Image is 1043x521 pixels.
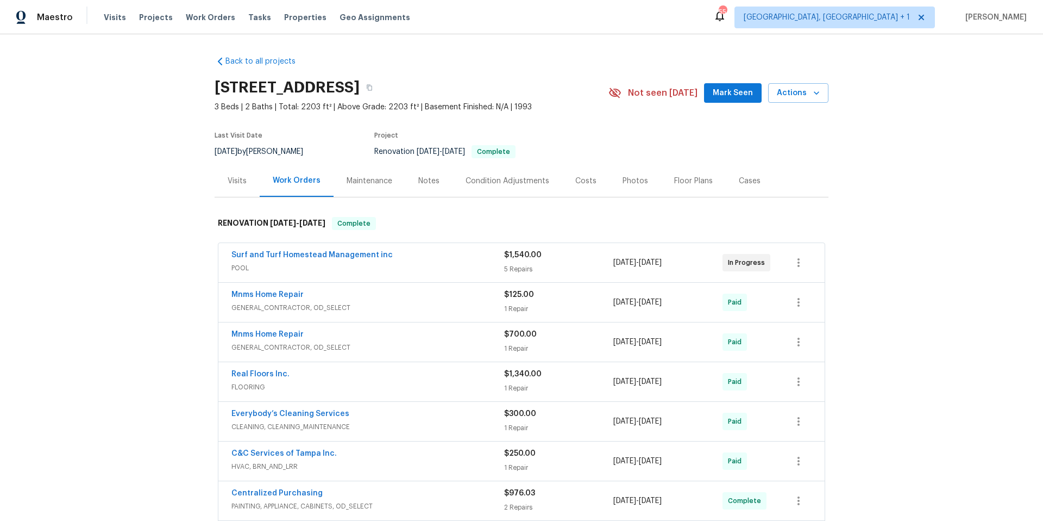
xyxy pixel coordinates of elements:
[231,461,504,472] span: HVAC, BRN_AND_LRR
[473,148,514,155] span: Complete
[739,176,761,187] div: Cases
[613,418,636,425] span: [DATE]
[728,297,746,308] span: Paid
[639,378,662,386] span: [DATE]
[139,12,173,23] span: Projects
[37,12,73,23] span: Maestro
[231,410,349,418] a: Everybody’s Cleaning Services
[613,297,662,308] span: -
[231,342,504,353] span: GENERAL_CONTRACTOR, OD_SELECT
[284,12,326,23] span: Properties
[613,338,636,346] span: [DATE]
[504,489,535,497] span: $976.03
[374,148,516,156] span: Renovation
[777,86,820,100] span: Actions
[728,376,746,387] span: Paid
[728,416,746,427] span: Paid
[639,457,662,465] span: [DATE]
[728,495,765,506] span: Complete
[215,132,262,139] span: Last Visit Date
[360,78,379,97] button: Copy Address
[270,219,325,227] span: -
[417,148,465,156] span: -
[231,501,504,512] span: PAINTING, APPLIANCE, CABINETS, OD_SELECT
[104,12,126,23] span: Visits
[186,12,235,23] span: Work Orders
[333,218,375,229] span: Complete
[504,370,542,378] span: $1,340.00
[719,7,726,17] div: 55
[639,299,662,306] span: [DATE]
[215,148,237,156] span: [DATE]
[231,291,304,299] a: Mnms Home Repair
[231,421,504,432] span: CLEANING, CLEANING_MAINTENANCE
[639,497,662,505] span: [DATE]
[613,299,636,306] span: [DATE]
[768,83,828,103] button: Actions
[228,176,247,187] div: Visits
[504,264,613,275] div: 5 Repairs
[231,450,337,457] a: C&C Services of Tampa Inc.
[713,86,753,100] span: Mark Seen
[273,175,321,186] div: Work Orders
[613,378,636,386] span: [DATE]
[674,176,713,187] div: Floor Plans
[639,259,662,266] span: [DATE]
[215,102,608,113] span: 3 Beds | 2 Baths | Total: 2203 ft² | Above Grade: 2203 ft² | Basement Finished: N/A | 1993
[704,83,762,103] button: Mark Seen
[628,88,698,98] span: Not seen [DATE]
[231,370,290,378] a: Real Floors Inc.
[231,489,323,497] a: Centralized Purchasing
[504,303,613,314] div: 1 Repair
[639,338,662,346] span: [DATE]
[215,82,360,93] h2: [STREET_ADDRESS]
[613,495,662,506] span: -
[613,257,662,268] span: -
[613,456,662,467] span: -
[270,219,296,227] span: [DATE]
[613,416,662,427] span: -
[504,343,613,354] div: 1 Repair
[347,176,392,187] div: Maintenance
[231,382,504,393] span: FLOORING
[504,423,613,433] div: 1 Repair
[613,376,662,387] span: -
[623,176,648,187] div: Photos
[418,176,439,187] div: Notes
[442,148,465,156] span: [DATE]
[215,206,828,241] div: RENOVATION [DATE]-[DATE]Complete
[613,497,636,505] span: [DATE]
[299,219,325,227] span: [DATE]
[340,12,410,23] span: Geo Assignments
[613,337,662,348] span: -
[248,14,271,21] span: Tasks
[231,302,504,313] span: GENERAL_CONTRACTOR, OD_SELECT
[417,148,439,156] span: [DATE]
[575,176,596,187] div: Costs
[744,12,910,23] span: [GEOGRAPHIC_DATA], [GEOGRAPHIC_DATA] + 1
[613,259,636,266] span: [DATE]
[215,56,319,67] a: Back to all projects
[504,462,613,473] div: 1 Repair
[231,331,304,338] a: Mnms Home Repair
[613,457,636,465] span: [DATE]
[728,257,769,268] span: In Progress
[504,383,613,394] div: 1 Repair
[961,12,1027,23] span: [PERSON_NAME]
[218,217,325,230] h6: RENOVATION
[728,337,746,348] span: Paid
[504,331,537,338] span: $700.00
[504,251,542,259] span: $1,540.00
[374,132,398,139] span: Project
[504,410,536,418] span: $300.00
[215,145,316,158] div: by [PERSON_NAME]
[466,176,549,187] div: Condition Adjustments
[728,456,746,467] span: Paid
[504,450,536,457] span: $250.00
[504,291,534,299] span: $125.00
[231,263,504,274] span: POOL
[639,418,662,425] span: [DATE]
[504,502,613,513] div: 2 Repairs
[231,251,393,259] a: Surf and Turf Homestead Management inc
